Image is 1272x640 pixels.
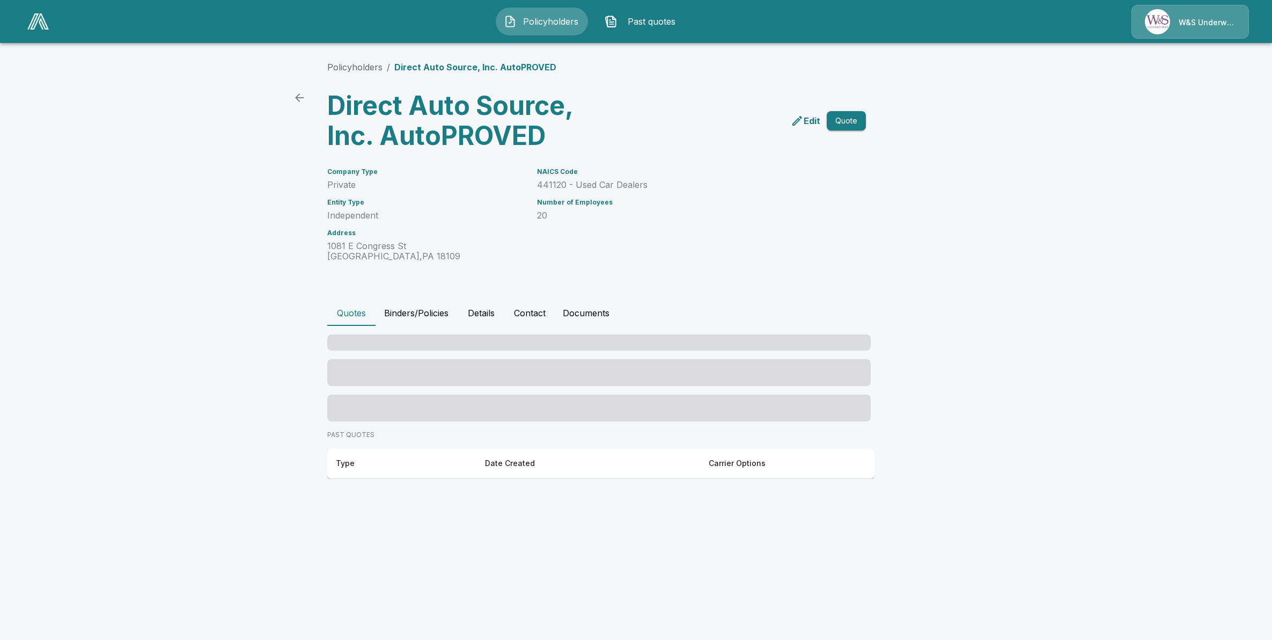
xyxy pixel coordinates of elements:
th: Type [327,448,476,479]
button: Details [457,300,505,326]
a: Agency IconW&S Underwriters [1131,5,1249,39]
p: PAST QUOTES [327,430,874,440]
th: Carrier Options [700,448,874,479]
button: Contact [505,300,554,326]
a: edit [789,112,822,129]
div: policyholder tabs [327,300,945,326]
img: Agency Icon [1145,9,1170,34]
h6: Address [327,229,525,237]
img: Policyholders Icon [504,15,517,28]
img: Past quotes Icon [605,15,617,28]
th: Date Created [476,448,700,479]
p: 441120 - Used Car Dealers [537,180,840,190]
h6: Number of Employees [537,199,840,206]
p: W&S Underwriters [1179,17,1236,28]
p: 1081 E Congress St [GEOGRAPHIC_DATA] , PA 18109 [327,241,525,261]
p: 20 [537,210,840,221]
span: Past quotes [622,15,681,28]
button: Quotes [327,300,376,326]
a: back [289,87,310,108]
p: Independent [327,210,525,221]
p: Direct Auto Source, Inc. AutoPROVED [394,61,556,74]
nav: breadcrumb [327,61,556,74]
p: Edit [804,114,820,127]
p: Private [327,180,525,190]
h6: Entity Type [327,199,525,206]
h3: Direct Auto Source, Inc. AutoPROVED [327,91,592,151]
a: Policyholders [327,62,383,72]
button: Past quotes IconPast quotes [597,8,689,35]
button: Binders/Policies [376,300,457,326]
span: Policyholders [521,15,580,28]
h6: Company Type [327,168,525,176]
h6: NAICS Code [537,168,840,176]
button: Quote [827,111,866,131]
button: Policyholders IconPolicyholders [496,8,588,35]
img: AA Logo [27,13,49,30]
li: / [387,61,390,74]
button: Documents [554,300,618,326]
table: responsive table [327,448,874,479]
